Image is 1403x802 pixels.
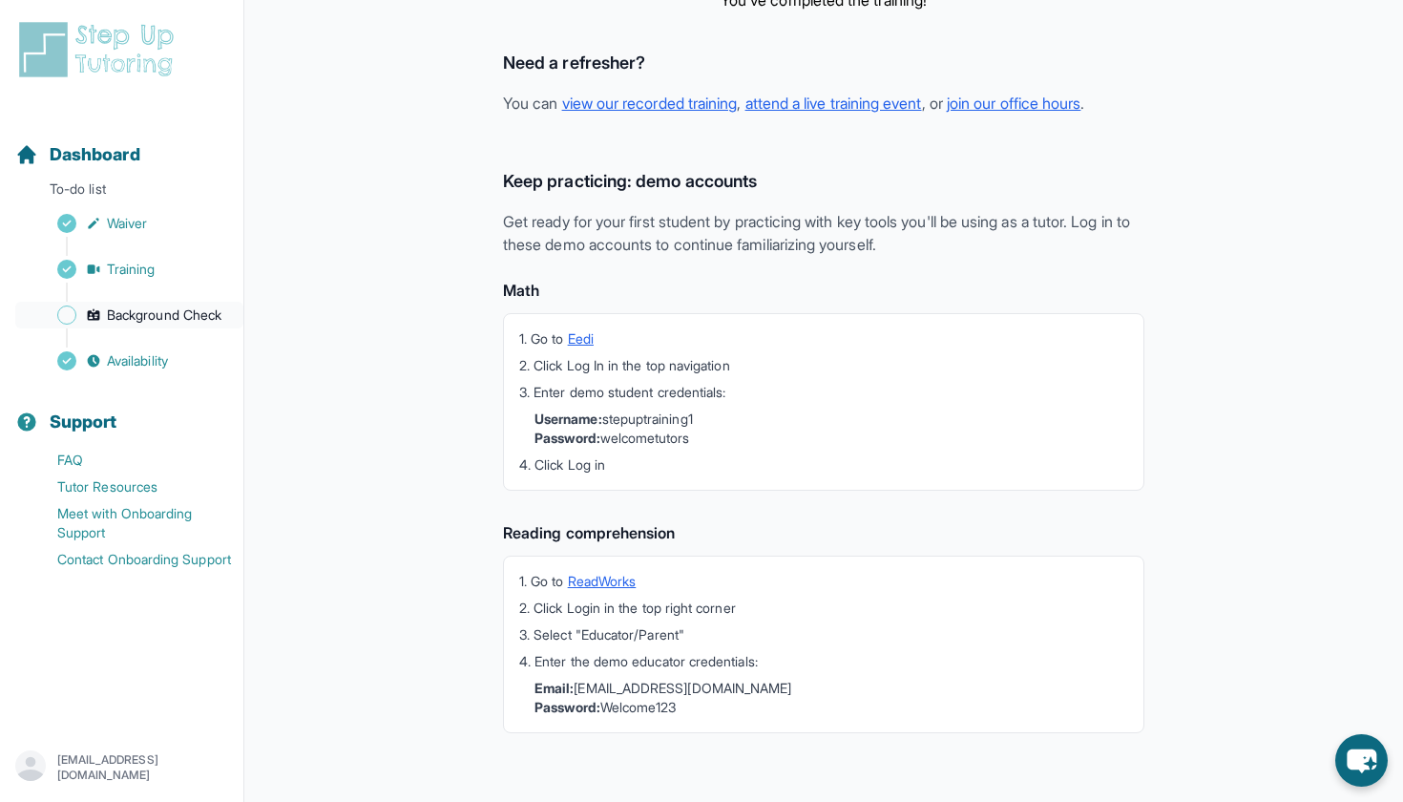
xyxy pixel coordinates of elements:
li: 4. Click Log in [519,455,1128,475]
strong: Password: [534,699,600,715]
a: FAQ [15,447,243,474]
a: Waiver [15,210,243,237]
img: logo [15,19,185,80]
span: Training [107,260,156,279]
li: 3. Select "Educator/Parent" [519,625,1128,644]
li: 3. Enter demo student credentials: [519,383,1128,402]
h4: Math [503,279,1144,302]
button: [EMAIL_ADDRESS][DOMAIN_NAME] [15,750,228,785]
a: view our recorded training [562,94,738,113]
li: 1. Go to [519,572,1128,591]
a: attend a live training event [745,94,922,113]
h3: Need a refresher? [503,50,1144,76]
a: Background Check [15,302,243,328]
li: 2. Click Login in the top right corner [519,599,1128,618]
p: [EMAIL_ADDRESS][DOMAIN_NAME] [57,752,228,783]
strong: Username: [534,411,602,427]
p: You can , , or . [503,92,1144,115]
button: chat-button [1335,734,1388,787]
li: [EMAIL_ADDRESS][DOMAIN_NAME] Welcome123 [534,679,1128,717]
h4: Reading comprehension [503,521,1144,544]
h3: Keep practicing: demo accounts [503,168,1144,195]
a: Contact Onboarding Support [15,546,243,573]
li: 2. Click Log In in the top navigation [519,356,1128,375]
li: stepuptraining1 welcometutors [534,410,1128,448]
a: join our office hours [947,94,1080,113]
span: Support [50,409,117,435]
li: 4. Enter the demo educator credentials: [519,652,1128,671]
span: Waiver [107,214,147,233]
a: Tutor Resources [15,474,243,500]
button: Support [8,378,236,443]
a: Training [15,256,243,283]
strong: Password: [534,430,600,446]
a: ReadWorks [568,573,637,589]
p: To-do list [8,179,236,206]
span: Background Check [107,306,221,325]
a: Meet with Onboarding Support [15,500,243,546]
a: Eedi [568,330,594,347]
a: Dashboard [15,141,140,168]
span: Dashboard [50,141,140,168]
strong: Email: [534,680,574,696]
a: Availability [15,348,243,374]
span: Availability [107,351,168,370]
button: Dashboard [8,111,236,176]
p: Get ready for your first student by practicing with key tools you'll be using as a tutor. Log in ... [503,210,1144,256]
li: 1. Go to [519,329,1128,348]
